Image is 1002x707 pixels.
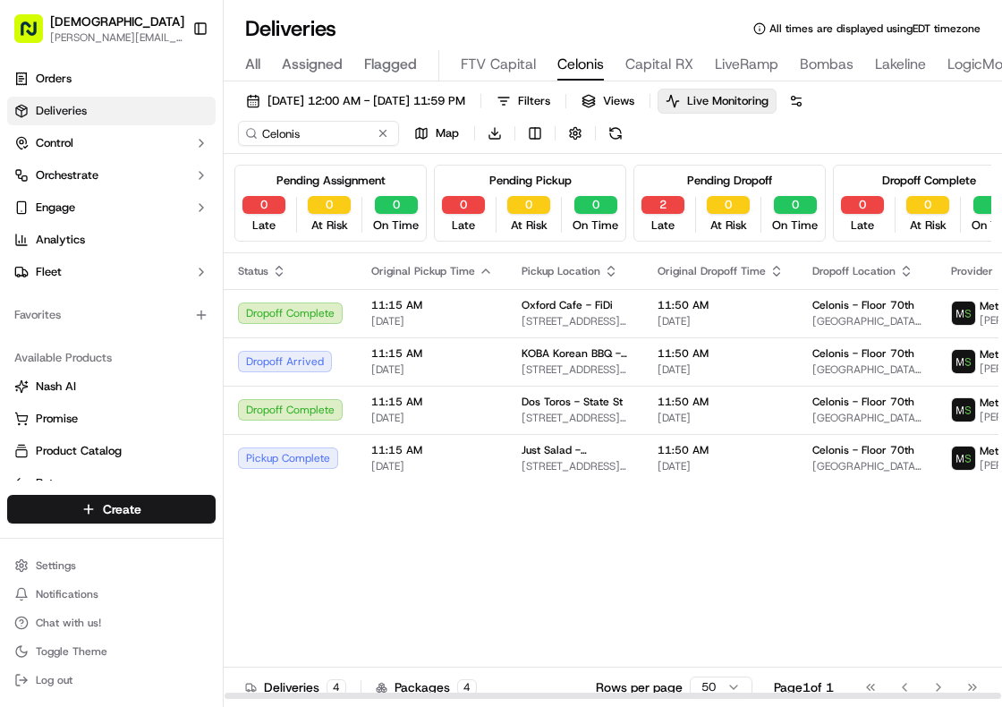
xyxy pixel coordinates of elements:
[36,475,76,491] span: Returns
[36,587,98,601] span: Notifications
[882,173,976,189] div: Dropoff Complete
[7,610,216,635] button: Chat with us!
[658,395,784,409] span: 11:50 AM
[364,54,417,75] span: Flagged
[7,7,185,50] button: [DEMOGRAPHIC_DATA][PERSON_NAME][EMAIL_ADDRESS][DOMAIN_NAME]
[7,639,216,664] button: Toggle Theme
[841,196,884,214] button: 0
[434,165,626,242] div: Pending Pickup0Late0At Risk0On Time
[603,121,628,146] button: Refresh
[371,298,493,312] span: 11:15 AM
[452,217,475,234] span: Late
[952,398,975,422] img: metro_speed_logo.png
[812,346,914,361] span: Celonis - Floor 70th
[7,258,216,286] button: Fleet
[7,372,216,401] button: Nash AI
[36,644,107,659] span: Toggle Theme
[406,121,467,146] button: Map
[7,301,216,329] div: Favorites
[267,93,465,109] span: [DATE] 12:00 AM - [DATE] 11:59 PM
[851,217,874,234] span: Late
[245,14,336,43] h1: Deliveries
[375,196,418,214] button: 0
[522,314,629,328] span: [STREET_ADDRESS][US_STATE]
[7,97,216,125] a: Deliveries
[952,302,975,325] img: metro_speed_logo.png
[557,54,604,75] span: Celonis
[774,678,834,696] div: Page 1 of 1
[36,616,101,630] span: Chat with us!
[7,405,216,433] button: Promise
[800,54,853,75] span: Bombas
[522,298,613,312] span: Oxford Cafe - FiDi
[50,30,184,45] button: [PERSON_NAME][EMAIL_ADDRESS][DOMAIN_NAME]
[276,173,386,189] div: Pending Assignment
[371,362,493,377] span: [DATE]
[36,379,76,395] span: Nash AI
[707,196,750,214] button: 0
[50,13,184,30] span: [DEMOGRAPHIC_DATA]
[769,21,981,36] span: All times are displayed using EDT timezone
[812,298,914,312] span: Celonis - Floor 70th
[36,264,62,280] span: Fleet
[522,346,629,361] span: KOBA Korean BBQ - FiDi
[522,443,629,457] span: Just Salad - [GEOGRAPHIC_DATA]
[951,264,993,278] span: Provider
[489,173,572,189] div: Pending Pickup
[7,469,216,498] button: Returns
[812,411,922,425] span: [GEOGRAPHIC_DATA], [STREET_ADDRESS][PERSON_NAME][US_STATE]
[311,217,348,234] span: At Risk
[14,411,208,427] a: Promise
[252,217,276,234] span: Late
[812,459,922,473] span: [GEOGRAPHIC_DATA], [STREET_ADDRESS][PERSON_NAME][US_STATE]
[36,558,76,573] span: Settings
[715,54,778,75] span: LiveRamp
[14,475,208,491] a: Returns
[7,193,216,222] button: Engage
[658,443,784,457] span: 11:50 AM
[36,167,98,183] span: Orchestrate
[7,668,216,693] button: Log out
[522,395,623,409] span: Dos Toros - State St
[103,500,141,518] span: Create
[488,89,558,114] button: Filters
[687,173,772,189] div: Pending Dropoff
[36,103,87,119] span: Deliveries
[952,350,975,373] img: metro_speed_logo.png
[658,362,784,377] span: [DATE]
[658,346,784,361] span: 11:50 AM
[7,64,216,93] a: Orders
[7,495,216,524] button: Create
[36,200,75,216] span: Engage
[574,196,617,214] button: 0
[658,264,766,278] span: Original Dropoff Time
[238,264,268,278] span: Status
[710,217,747,234] span: At Risk
[772,217,818,234] span: On Time
[507,196,550,214] button: 0
[910,217,947,234] span: At Risk
[658,89,777,114] button: Live Monitoring
[603,93,634,109] span: Views
[812,314,922,328] span: [GEOGRAPHIC_DATA], [STREET_ADDRESS][PERSON_NAME][US_STATE]
[812,443,914,457] span: Celonis - Floor 70th
[7,344,216,372] div: Available Products
[376,678,477,696] div: Packages
[812,395,914,409] span: Celonis - Floor 70th
[14,379,208,395] a: Nash AI
[573,89,642,114] button: Views
[511,217,548,234] span: At Risk
[36,232,85,248] span: Analytics
[238,121,399,146] input: Type to search
[36,443,122,459] span: Product Catalog
[457,679,477,695] div: 4
[461,54,536,75] span: FTV Capital
[371,264,475,278] span: Original Pickup Time
[36,411,78,427] span: Promise
[596,678,683,696] p: Rows per page
[952,447,975,470] img: metro_speed_logo.png
[436,125,459,141] span: Map
[522,362,629,377] span: [STREET_ADDRESS][PERSON_NAME][US_STATE]
[371,411,493,425] span: [DATE]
